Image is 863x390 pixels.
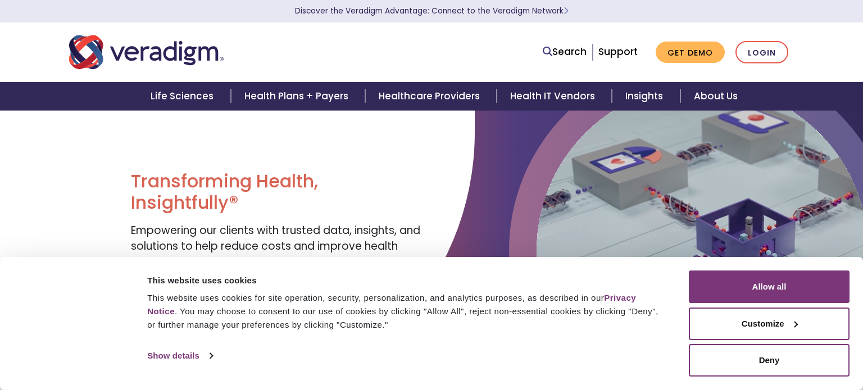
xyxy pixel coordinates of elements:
[689,270,850,303] button: Allow all
[147,347,212,364] a: Show details
[131,171,423,214] h1: Transforming Health, Insightfully®
[69,34,224,71] img: Veradigm logo
[564,6,569,16] span: Learn More
[497,82,612,111] a: Health IT Vendors
[147,274,664,287] div: This website uses cookies
[656,42,725,63] a: Get Demo
[612,82,680,111] a: Insights
[137,82,230,111] a: Life Sciences
[365,82,497,111] a: Healthcare Providers
[598,45,638,58] a: Support
[295,6,569,16] a: Discover the Veradigm Advantage: Connect to the Veradigm NetworkLearn More
[735,41,788,64] a: Login
[131,223,420,270] span: Empowering our clients with trusted data, insights, and solutions to help reduce costs and improv...
[689,344,850,377] button: Deny
[680,82,751,111] a: About Us
[689,308,850,340] button: Customize
[543,44,587,59] a: Search
[231,82,365,111] a: Health Plans + Payers
[147,291,664,332] div: This website uses cookies for site operation, security, personalization, and analytics purposes, ...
